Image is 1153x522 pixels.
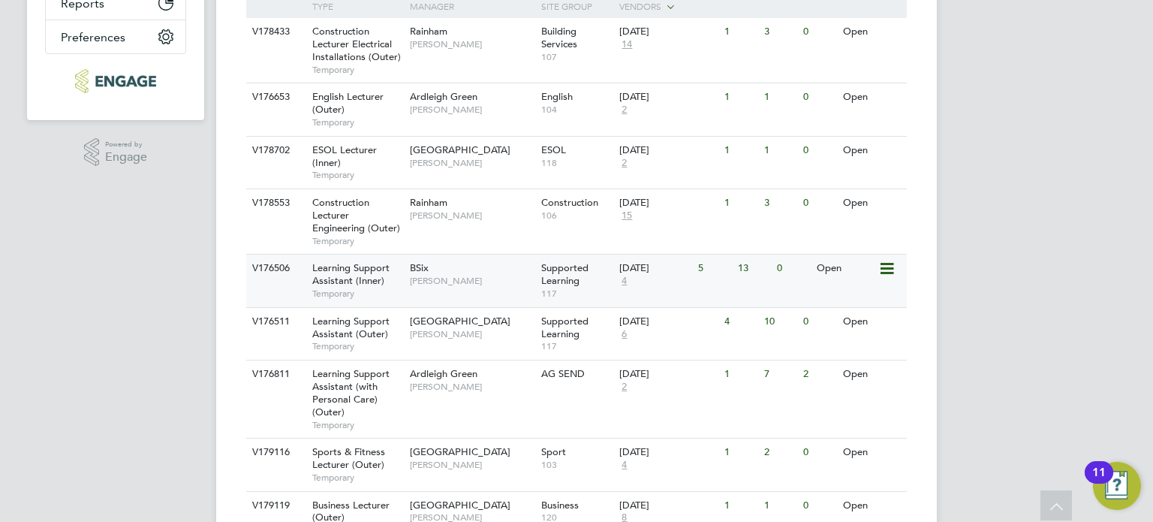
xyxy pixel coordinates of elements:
span: Sport [541,445,566,458]
span: Construction Lecturer Electrical Installations (Outer) [312,25,401,63]
span: [GEOGRAPHIC_DATA] [410,445,510,458]
span: English [541,90,573,103]
a: Go to home page [45,69,186,93]
span: 14 [619,38,634,51]
span: Construction [541,196,598,209]
span: 2 [619,157,629,170]
span: 117 [541,288,613,300]
div: 4 [721,308,760,336]
span: Rainham [410,196,447,209]
span: 106 [541,210,613,222]
div: V179116 [248,439,301,466]
div: 0 [773,255,812,282]
div: [DATE] [619,197,717,210]
span: Supported Learning [541,261,589,287]
span: ESOL Lecturer (Inner) [312,143,377,169]
span: 4 [619,275,629,288]
span: Rainham [410,25,447,38]
span: 4 [619,459,629,472]
div: Open [839,308,905,336]
span: [PERSON_NAME] [410,459,534,471]
span: Construction Lecturer Engineering (Outer) [312,196,400,234]
div: V176511 [248,308,301,336]
div: Open [839,361,905,388]
div: 7 [760,361,799,388]
span: Temporary [312,169,402,181]
img: morganhunt-logo-retina.png [75,69,155,93]
div: [DATE] [619,499,717,512]
span: Sports & Fitness Lecturer (Outer) [312,445,385,471]
span: Temporary [312,472,402,484]
span: [GEOGRAPHIC_DATA] [410,143,510,156]
span: Learning Support Assistant (Outer) [312,315,390,340]
div: V179119 [248,492,301,520]
div: [DATE] [619,91,717,104]
span: [PERSON_NAME] [410,104,534,116]
span: [PERSON_NAME] [410,157,534,169]
div: 5 [694,255,733,282]
span: AG SEND [541,367,585,380]
div: Open [813,255,878,282]
span: Temporary [312,288,402,300]
div: 1 [721,189,760,217]
span: Engage [105,151,147,164]
button: Preferences [46,20,185,53]
div: [DATE] [619,315,717,328]
div: 0 [799,189,838,217]
span: 117 [541,340,613,352]
span: 6 [619,328,629,341]
span: [PERSON_NAME] [410,328,534,340]
div: [DATE] [619,368,717,381]
span: Business [541,499,579,511]
div: [DATE] [619,144,717,157]
span: [PERSON_NAME] [410,275,534,287]
span: Temporary [312,419,402,431]
div: V176653 [248,83,301,111]
div: 0 [799,83,838,111]
span: BSix [410,261,429,274]
span: Learning Support Assistant (Inner) [312,261,390,287]
a: Powered byEngage [84,138,148,167]
div: Open [839,83,905,111]
div: 10 [760,308,799,336]
div: 0 [799,18,838,46]
div: Open [839,439,905,466]
span: [PERSON_NAME] [410,381,534,393]
div: [DATE] [619,26,717,38]
div: 2 [760,439,799,466]
div: 11 [1092,472,1106,492]
div: 1 [721,83,760,111]
div: V176811 [248,361,301,388]
div: [DATE] [619,262,691,275]
span: Preferences [61,30,125,44]
span: Temporary [312,116,402,128]
span: 2 [619,381,629,394]
div: 1 [760,492,799,520]
div: 1 [721,137,760,164]
span: [PERSON_NAME] [410,38,534,50]
div: 13 [734,255,773,282]
span: Temporary [312,64,402,76]
div: [DATE] [619,446,717,459]
div: 1 [760,137,799,164]
span: Temporary [312,235,402,247]
div: Open [839,492,905,520]
div: 0 [799,492,838,520]
span: [GEOGRAPHIC_DATA] [410,315,510,327]
div: V176506 [248,255,301,282]
span: English Lecturer (Outer) [312,90,384,116]
span: [GEOGRAPHIC_DATA] [410,499,510,511]
div: Open [839,18,905,46]
span: Ardleigh Green [410,90,477,103]
span: Learning Support Assistant (with Personal Care) (Outer) [312,367,390,418]
div: V178433 [248,18,301,46]
span: 103 [541,459,613,471]
div: Open [839,137,905,164]
span: Powered by [105,138,147,151]
div: 1 [760,83,799,111]
span: [PERSON_NAME] [410,210,534,222]
div: 0 [799,308,838,336]
span: 104 [541,104,613,116]
span: 15 [619,210,634,222]
div: 3 [760,189,799,217]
